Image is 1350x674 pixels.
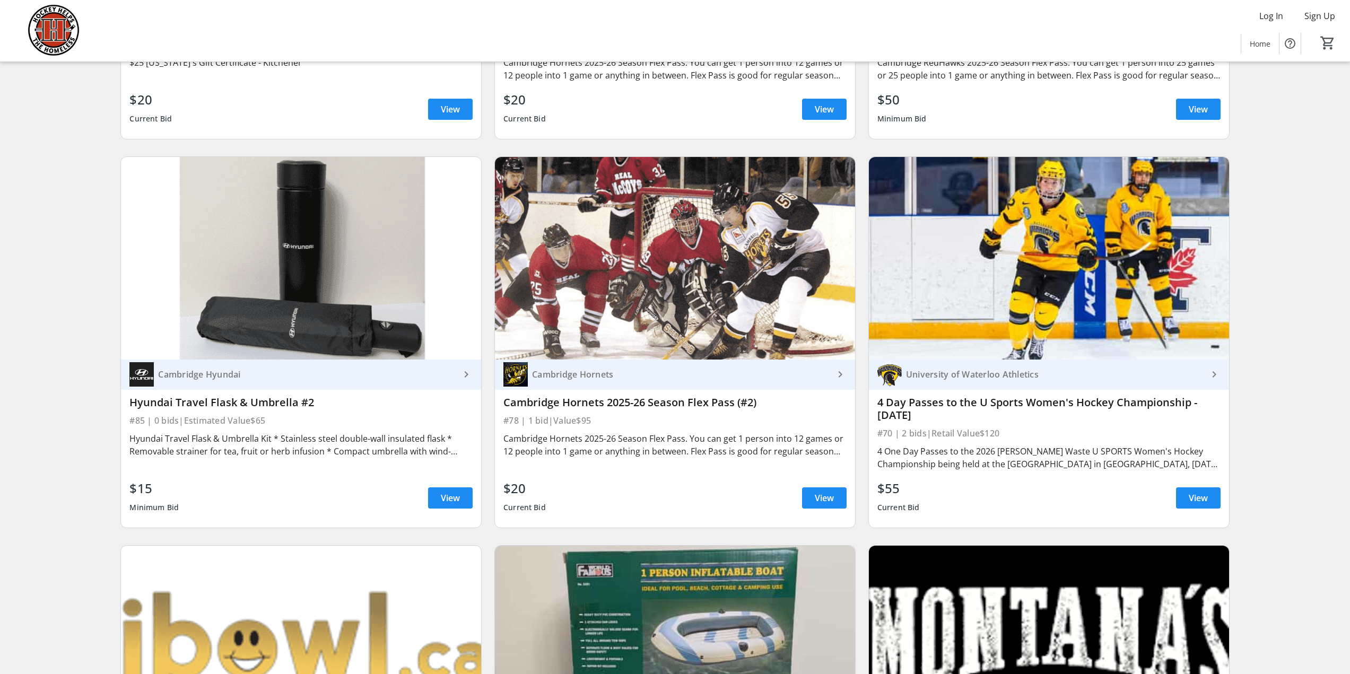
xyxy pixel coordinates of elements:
[121,157,481,360] img: Hyundai Travel Flask & Umbrella #2
[877,479,920,498] div: $55
[495,157,855,360] img: Cambridge Hornets 2025-26 Season Flex Pass (#2)
[1189,492,1208,504] span: View
[129,432,473,458] div: Hyundai Travel Flask & Umbrella Kit * Stainless steel double-wall insulated flask * Removable str...
[428,99,473,120] a: View
[1318,33,1337,52] button: Cart
[460,368,473,381] mat-icon: keyboard_arrow_right
[877,426,1221,441] div: #70 | 2 bids | Retail Value $120
[441,103,460,116] span: View
[802,99,847,120] a: View
[877,396,1221,422] div: 4 Day Passes to the U Sports Women's Hockey Championship - [DATE]
[1251,7,1292,24] button: Log In
[129,90,172,109] div: $20
[1296,7,1344,24] button: Sign Up
[877,445,1221,470] div: 4 One Day Passes to the 2026 [PERSON_NAME] Waste U SPORTS Women's Hockey Championship being held ...
[815,103,834,116] span: View
[154,369,460,380] div: Cambridge Hyundai
[129,362,154,387] img: Cambridge Hyundai
[877,56,1221,82] div: Cambridge RedHawks 2025-26 Season Flex Pass. You can get 1 person into 25 games or 25 people into...
[503,362,528,387] img: Cambridge Hornets
[129,56,473,69] div: $25 [US_STATE]'s Gift Certificate - Kitchener
[528,369,834,380] div: Cambridge Hornets
[503,396,847,409] div: Cambridge Hornets 2025-26 Season Flex Pass (#2)
[503,413,847,428] div: #78 | 1 bid | Value $95
[441,492,460,504] span: View
[129,498,179,517] div: Minimum Bid
[428,487,473,509] a: View
[869,360,1229,390] a: University of Waterloo AthleticsUniversity of Waterloo Athletics
[877,109,927,128] div: Minimum Bid
[1176,487,1221,509] a: View
[1208,368,1221,381] mat-icon: keyboard_arrow_right
[802,487,847,509] a: View
[503,90,546,109] div: $20
[129,479,179,498] div: $15
[503,109,546,128] div: Current Bid
[815,492,834,504] span: View
[121,360,481,390] a: Cambridge HyundaiCambridge Hyundai
[1241,34,1279,54] a: Home
[877,90,927,109] div: $50
[129,109,172,128] div: Current Bid
[1304,10,1335,22] span: Sign Up
[1176,99,1221,120] a: View
[1250,38,1270,49] span: Home
[6,4,101,57] img: Hockey Helps the Homeless's Logo
[503,479,546,498] div: $20
[877,498,920,517] div: Current Bid
[503,56,847,82] div: Cambridge Hornets 2025-26 Season Flex Pass. You can get 1 person into 12 games or 12 people into ...
[1189,103,1208,116] span: View
[503,432,847,458] div: Cambridge Hornets 2025-26 Season Flex Pass. You can get 1 person into 12 games or 12 people into ...
[869,157,1229,360] img: 4 Day Passes to the U Sports Women's Hockey Championship - March 2026
[129,413,473,428] div: #85 | 0 bids | Estimated Value $65
[877,362,902,387] img: University of Waterloo Athletics
[495,360,855,390] a: Cambridge HornetsCambridge Hornets
[902,369,1208,380] div: University of Waterloo Athletics
[503,498,546,517] div: Current Bid
[1259,10,1283,22] span: Log In
[1279,33,1301,54] button: Help
[129,396,473,409] div: Hyundai Travel Flask & Umbrella #2
[834,368,847,381] mat-icon: keyboard_arrow_right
